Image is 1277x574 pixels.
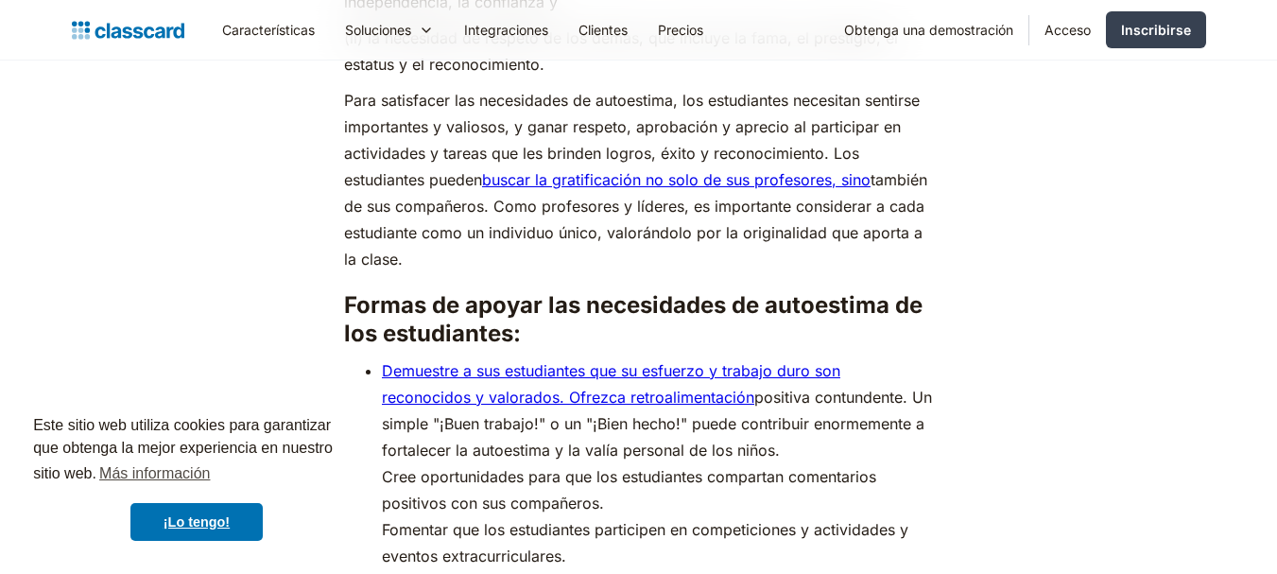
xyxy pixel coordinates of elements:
font: también de sus compañeros. Como profesores y líderes, es importante considerar a cada estudiante ... [344,170,927,269]
a: Obtenga más información sobre las cookies [96,460,214,488]
font: Inscribirse [1121,22,1191,38]
font: . Un simple "¡Buen trabajo!" o un "¡Bien hecho!" puede contribuir enormemente a fortalecer la aut... [382,388,932,460]
font: Fomentar que los estudiantes participen en competiciones y actividades y eventos extracurriculares. [382,520,908,565]
a: hogar [72,17,184,43]
font: Más información [99,465,210,481]
font: Para satisfacer las necesidades de autoestima, los estudiantes necesitan sentirse importantes y v... [344,91,920,189]
font: Clientes [578,22,628,38]
font: Acceso [1044,22,1091,38]
font: (ii) la necesidad de respeto de los demás, que incluye la fama, el prestigio, el estatus y el rec... [344,28,898,74]
div: Soluciones [330,9,449,51]
font: Soluciones [345,22,411,38]
font: Integraciones [464,22,548,38]
a: Demuestre a sus estudiantes que su esfuerzo y trabajo duro son reconocidos y valorados. Ofrezca r... [382,361,840,407]
font: Características [222,22,315,38]
a: Descartar mensaje de cookies [130,503,263,541]
a: Integraciones [449,9,563,51]
a: Inscribirse [1106,11,1206,48]
font: Este sitio web utiliza cookies para garantizar que obtenga la mejor experiencia en nuestro sitio ... [33,417,333,481]
a: Acceso [1029,9,1106,51]
font: Obtenga una demostración [844,22,1013,38]
a: buscar la gratificación no solo de sus profesores, sino [482,170,871,189]
font: ¡Lo tengo! [164,514,230,530]
font: positiva contundente [754,388,903,407]
a: Precios [643,9,718,51]
a: Características [207,9,330,51]
font: Cree oportunidades para que los estudiantes compartan comentarios positivos con sus compañeros. [382,467,876,513]
a: Clientes [563,9,643,51]
div: consentimiento de cookies [15,396,378,559]
font: Precios [658,22,703,38]
a: Obtenga una demostración [829,9,1028,51]
font: Formas de apoyar las necesidades de autoestima de los estudiantes: [344,291,923,347]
